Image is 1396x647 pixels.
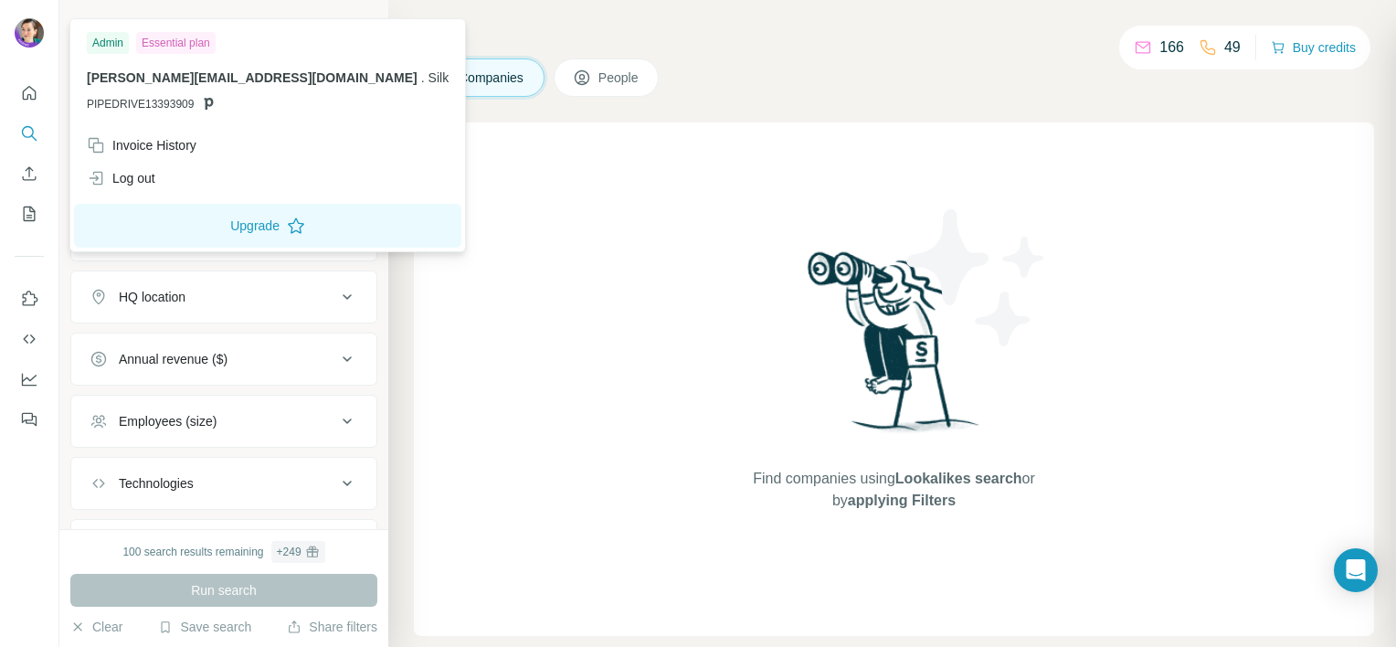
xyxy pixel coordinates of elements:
button: HQ location [71,275,376,319]
span: . [421,70,425,85]
span: Silk [428,70,449,85]
button: Feedback [15,403,44,436]
img: Surfe Illustration - Stars [894,196,1059,360]
span: Lookalikes search [895,471,1022,486]
span: [PERSON_NAME][EMAIL_ADDRESS][DOMAIN_NAME] [87,70,418,85]
span: applying Filters [848,493,956,508]
span: Find companies using or by [747,468,1040,512]
span: People [598,69,640,87]
button: My lists [15,197,44,230]
button: Save search [158,618,251,636]
button: Dashboard [15,363,44,396]
div: Employees (size) [119,412,217,430]
div: Admin [87,32,129,54]
button: Share filters [287,618,377,636]
button: Use Surfe on LinkedIn [15,282,44,315]
div: Essential plan [136,32,216,54]
button: Quick start [15,77,44,110]
button: Search [15,117,44,150]
button: Upgrade [74,204,461,248]
button: Buy credits [1271,35,1356,60]
button: Employees (size) [71,399,376,443]
img: Surfe Illustration - Woman searching with binoculars [799,247,989,451]
p: 49 [1224,37,1241,58]
button: Annual revenue ($) [71,337,376,381]
div: New search [70,16,128,33]
button: Enrich CSV [15,157,44,190]
h4: Search [414,22,1374,48]
button: Technologies [71,461,376,505]
div: Technologies [119,474,194,493]
button: Use Surfe API [15,323,44,355]
img: Avatar [15,18,44,48]
div: Invoice History [87,136,196,154]
button: Clear [70,618,122,636]
button: Hide [318,11,388,38]
div: 100 search results remaining [122,541,324,563]
div: Open Intercom Messenger [1334,548,1378,592]
span: PIPEDRIVE13393909 [87,96,194,112]
div: Log out [87,169,155,187]
p: 166 [1159,37,1184,58]
div: + 249 [277,544,301,560]
span: Companies [459,69,525,87]
div: HQ location [119,288,185,306]
div: Annual revenue ($) [119,350,227,368]
button: Keywords [71,524,376,567]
